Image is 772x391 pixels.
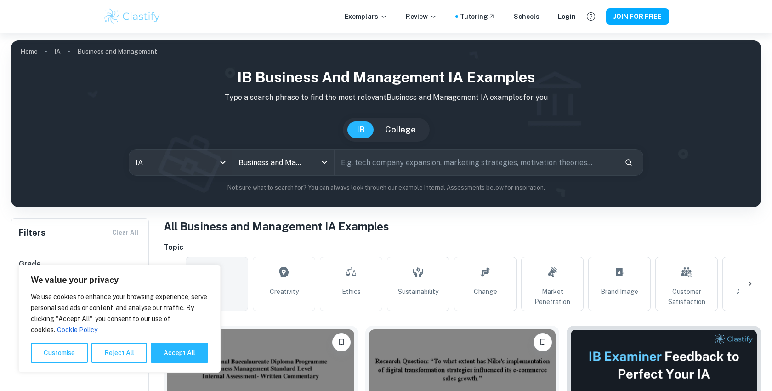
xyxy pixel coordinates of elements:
p: Business and Management [77,46,157,57]
p: We use cookies to enhance your browsing experience, serve personalised ads or content, and analys... [31,291,208,335]
a: Home [20,45,38,58]
a: Tutoring [460,11,495,22]
span: Brand Image [601,287,638,297]
div: IA [129,149,232,175]
button: Open [318,156,331,169]
p: Review [406,11,437,22]
button: Customise [31,343,88,363]
a: Schools [514,11,539,22]
span: Market Penetration [525,287,579,307]
p: Type a search phrase to find the most relevant Business and Management IA examples for you [18,92,754,103]
p: Exemplars [345,11,387,22]
button: JOIN FOR FREE [606,8,669,25]
img: profile cover [11,40,761,207]
span: Advertising [737,287,771,297]
button: Please log in to bookmark exemplars [534,333,552,351]
button: Help and Feedback [583,9,599,24]
a: Login [558,11,576,22]
span: Sustainability [398,287,438,297]
img: Clastify logo [103,7,161,26]
h6: Filters [19,226,45,239]
span: Ethics [342,287,361,297]
h6: Topic [164,242,761,253]
p: Not sure what to search for? You can always look through our example Internal Assessments below f... [18,183,754,192]
div: We value your privacy [18,265,221,373]
a: IA [54,45,61,58]
button: Please log in to bookmark exemplars [332,333,351,351]
span: Customer Satisfaction [659,287,714,307]
h6: Grade [19,259,142,270]
button: Reject All [91,343,147,363]
span: Creativity [270,287,299,297]
button: IB [347,121,374,138]
button: Accept All [151,343,208,363]
h1: All Business and Management IA Examples [164,218,761,235]
p: We value your privacy [31,275,208,286]
h1: IB Business and Management IA examples [18,66,754,88]
input: E.g. tech company expansion, marketing strategies, motivation theories... [335,149,617,175]
button: Search [621,155,636,170]
button: College [376,121,425,138]
span: Change [474,287,497,297]
a: Cookie Policy [57,326,98,334]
